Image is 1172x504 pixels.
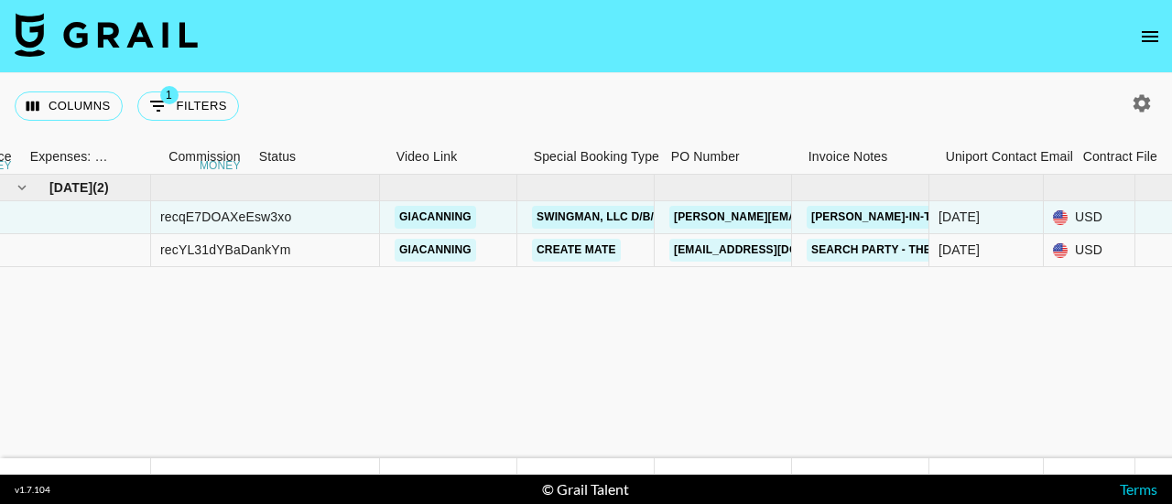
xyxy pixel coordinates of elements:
div: recqE7DOAXeEsw3xo [160,208,291,226]
img: Grail Talent [15,13,198,57]
div: Sep '25 [939,241,980,259]
div: Invoice Notes [808,139,888,175]
a: Terms [1120,480,1157,498]
div: Special Booking Type [534,139,659,175]
div: money [200,160,241,171]
div: Commission [168,139,241,175]
div: PO Number [662,139,799,175]
div: Uniport Contact Email [946,139,1073,175]
div: Status [250,139,387,175]
div: PO Number [671,139,740,175]
div: Contract File [1083,139,1157,175]
a: Search Party - The All American Rejects [807,239,1078,262]
a: giacanning [395,206,476,229]
div: Sep '25 [939,208,980,226]
a: [EMAIL_ADDRESS][DOMAIN_NAME] [669,239,874,262]
div: © Grail Talent [542,480,629,499]
button: Show filters [137,91,239,121]
div: Expenses: Remove Commission? [21,139,113,175]
div: Expenses: Remove Commission? [30,139,109,175]
div: Status [259,139,297,175]
button: hide children [9,175,35,200]
span: 1 [160,86,179,104]
div: Invoice Notes [799,139,937,175]
div: Video Link [387,139,525,175]
span: ( 2 ) [92,178,109,197]
div: v 1.7.104 [15,484,50,496]
div: Special Booking Type [525,139,662,175]
div: Video Link [396,139,458,175]
span: [DATE] [49,178,92,197]
button: open drawer [1132,18,1168,55]
div: USD [1044,201,1135,234]
a: Create Mate [532,239,621,262]
button: Select columns [15,91,123,121]
div: Uniport Contact Email [937,139,1074,175]
div: USD [1044,234,1135,267]
a: [PERSON_NAME][EMAIL_ADDRESS][DOMAIN_NAME] [669,206,968,229]
a: giacanning [395,239,476,262]
a: Swingman, LLC d/b/a Zoned Gaming [532,206,757,229]
div: recYL31dYBaDankYm [160,241,291,259]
